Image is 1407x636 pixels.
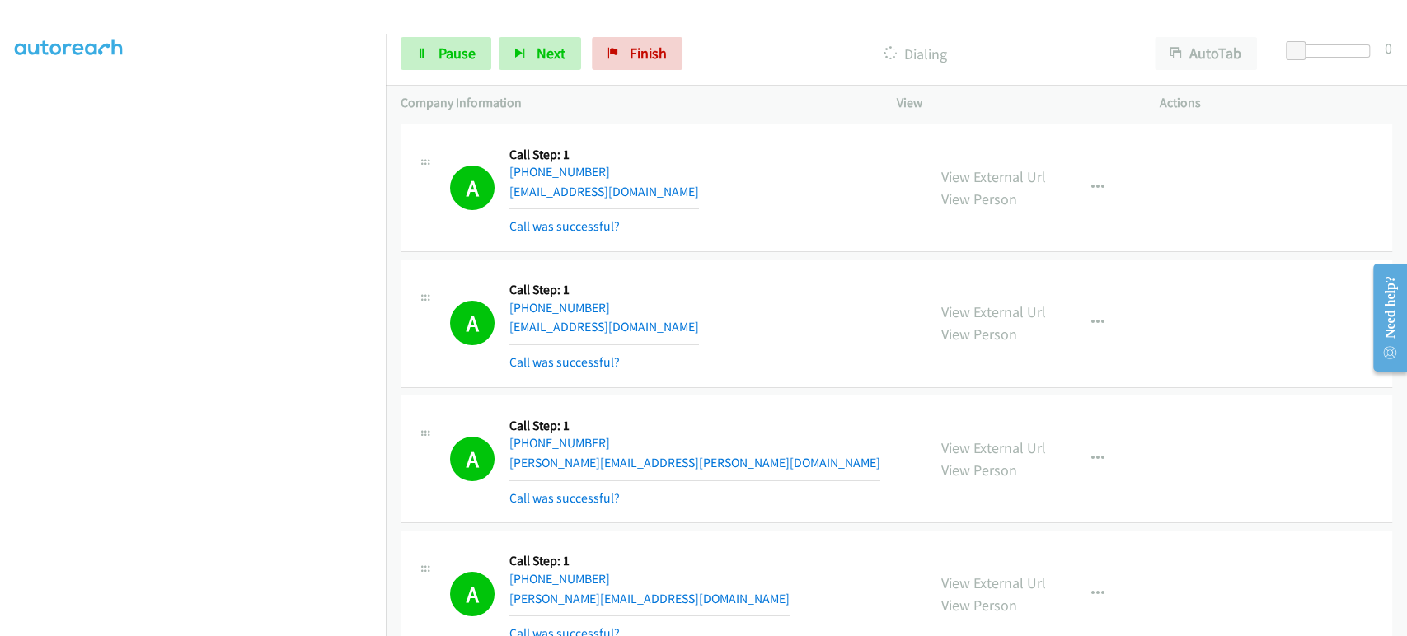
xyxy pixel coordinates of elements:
h1: A [450,572,495,616]
h5: Call Step: 1 [509,418,880,434]
a: [PHONE_NUMBER] [509,571,610,587]
a: View Person [941,325,1017,344]
h5: Call Step: 1 [509,553,790,569]
a: View External Url [941,167,1046,186]
h1: A [450,437,495,481]
span: Finish [630,44,667,63]
div: 0 [1385,37,1392,59]
a: View External Url [941,302,1046,321]
a: Finish [592,37,682,70]
h5: Call Step: 1 [509,147,699,163]
p: Company Information [401,93,867,113]
p: Actions [1159,93,1392,113]
a: View Person [941,189,1017,208]
button: AutoTab [1155,37,1257,70]
a: [EMAIL_ADDRESS][DOMAIN_NAME] [509,319,699,334]
a: View External Url [941,573,1046,592]
iframe: Resource Center [1360,252,1407,383]
span: Next [537,44,565,63]
a: [PERSON_NAME][EMAIL_ADDRESS][DOMAIN_NAME] [509,591,790,606]
a: [PHONE_NUMBER] [509,164,610,180]
a: Call was successful? [509,490,620,506]
div: Delay between calls (in seconds) [1294,44,1370,58]
span: Pause [439,44,476,63]
a: [EMAIL_ADDRESS][DOMAIN_NAME] [509,184,699,199]
a: View Person [941,596,1017,615]
a: View Person [941,461,1017,479]
p: View [897,93,1130,113]
a: [PHONE_NUMBER] [509,300,610,316]
a: Pause [401,37,491,70]
a: [PHONE_NUMBER] [509,435,610,451]
h1: A [450,301,495,345]
a: Call was successful? [509,218,620,234]
a: Call was successful? [509,354,620,370]
p: Dialing [705,43,1125,65]
button: Next [499,37,581,70]
a: View External Url [941,438,1046,457]
a: [PERSON_NAME][EMAIL_ADDRESS][PERSON_NAME][DOMAIN_NAME] [509,455,880,470]
h5: Call Step: 1 [509,282,699,298]
h1: A [450,166,495,210]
